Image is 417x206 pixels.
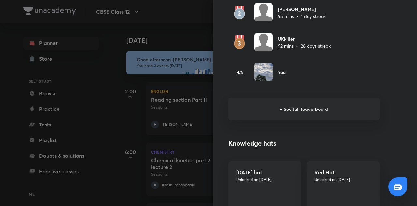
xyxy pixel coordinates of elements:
[314,177,372,183] p: Unlocked on [DATE]
[228,6,251,20] img: rank2.svg
[228,69,251,75] h6: N/A
[228,98,380,120] h6: + See full leaderboard
[314,169,372,175] h5: Red Hat
[228,35,251,50] img: rank3.svg
[278,36,331,42] h6: UKkiller
[254,63,273,81] img: Avatar
[254,3,273,21] img: Avatar
[278,42,331,49] p: 92 mins • 28 days streak
[236,177,294,183] p: Unlocked on [DATE]
[228,139,380,148] h4: Knowledge hats
[236,169,294,175] h5: [DATE] hat
[254,33,273,51] img: Avatar
[278,69,286,76] h6: You
[278,6,326,13] h6: [PERSON_NAME]
[278,13,326,20] p: 95 mins • 1 day streak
